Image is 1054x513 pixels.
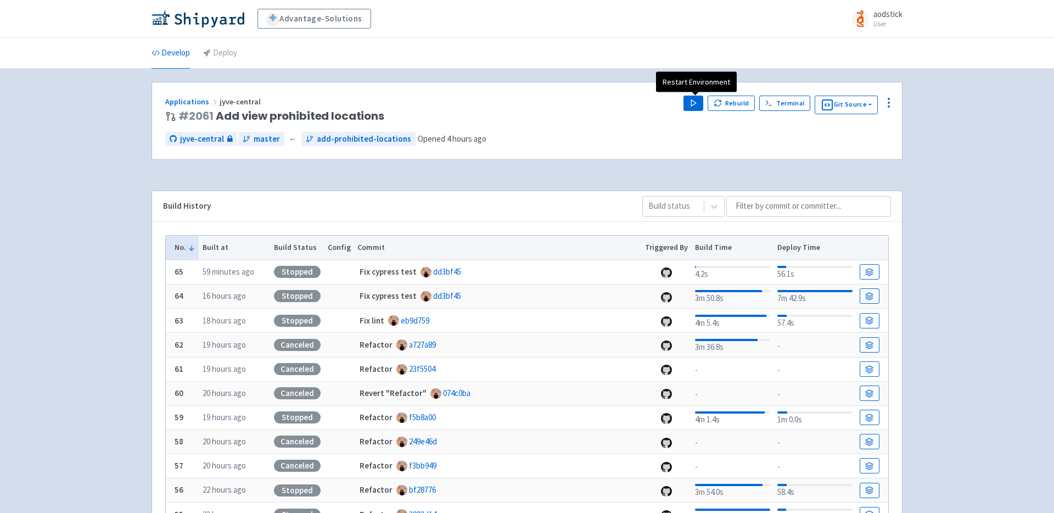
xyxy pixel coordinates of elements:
[860,361,879,377] a: Build Details
[777,459,853,473] div: -
[418,133,486,144] span: Opened
[360,291,417,301] strong: Fix cypress test
[777,386,853,401] div: -
[695,313,770,330] div: 4m 5.4s
[152,10,244,27] img: Shipyard logo
[708,96,755,111] button: Rebuild
[777,264,853,281] div: 56.1s
[860,458,879,473] a: Build Details
[175,388,183,398] b: 60
[360,460,393,471] strong: Refactor
[433,291,461,301] a: dd3bf45
[759,96,810,111] a: Terminal
[409,339,436,350] a: a727a89
[175,315,183,326] b: 63
[203,315,246,326] time: 18 hours ago
[203,436,246,447] time: 20 hours ago
[274,315,321,327] div: Stopped
[447,133,486,144] time: 4 hours ago
[354,236,642,260] th: Commit
[274,387,321,399] div: Canceled
[777,409,853,426] div: 1m 0.0s
[238,132,284,147] a: master
[360,484,393,495] strong: Refactor
[726,196,891,217] input: Filter by commit or committer...
[317,133,411,146] span: add-prohibited-locations
[860,410,879,425] a: Build Details
[254,133,280,146] span: master
[178,108,214,124] a: #2061
[695,288,770,305] div: 3m 50.8s
[360,412,393,422] strong: Refactor
[175,242,195,253] button: No.
[274,411,321,423] div: Stopped
[695,482,770,499] div: 3m 54.0s
[860,483,879,498] a: Build Details
[401,315,429,326] a: eb9d759
[860,337,879,353] a: Build Details
[860,313,879,328] a: Build Details
[360,364,393,374] strong: Refactor
[270,236,324,260] th: Build Status
[203,412,246,422] time: 19 hours ago
[360,339,393,350] strong: Refactor
[257,9,371,29] a: Advantage-Solutions
[409,412,436,422] a: f5b8a00
[175,436,183,447] b: 58
[777,362,853,377] div: -
[642,236,692,260] th: Triggered By
[175,291,183,301] b: 64
[274,363,321,375] div: Canceled
[178,110,384,122] span: Add view prohibited locations
[175,412,183,422] b: 59
[773,236,856,260] th: Deploy Time
[274,266,321,278] div: Stopped
[175,484,183,495] b: 56
[203,266,254,277] time: 59 minutes ago
[165,97,220,107] a: Applications
[695,409,770,426] div: 4m 1.4s
[777,482,853,499] div: 58.4s
[409,364,435,374] a: 23f5504
[695,459,770,473] div: -
[695,264,770,281] div: 4.2s
[691,236,773,260] th: Build Time
[180,133,224,146] span: jyve-central
[203,484,246,495] time: 22 hours ago
[274,436,321,448] div: Canceled
[203,291,246,301] time: 16 hours ago
[443,388,470,398] a: 074c0ba
[203,460,246,471] time: 20 hours ago
[873,9,902,19] span: aodstick
[815,96,878,114] button: Git Source
[433,266,461,277] a: dd3bf45
[360,436,393,447] strong: Refactor
[203,38,237,69] a: Deploy
[683,96,703,111] button: Play
[777,338,853,353] div: -
[695,434,770,449] div: -
[175,460,183,471] b: 57
[860,264,879,280] a: Build Details
[203,388,246,398] time: 20 hours ago
[163,200,625,213] div: Build History
[777,288,853,305] div: 7m 42.9s
[845,10,902,27] a: aodstick User
[175,339,183,350] b: 62
[873,20,902,27] small: User
[274,339,321,351] div: Canceled
[777,313,853,330] div: 57.4s
[409,484,436,495] a: bf28776
[274,460,321,472] div: Canceled
[199,236,270,260] th: Built at
[274,484,321,497] div: Stopped
[203,364,246,374] time: 19 hours ago
[301,132,416,147] a: add-prohibited-locations
[289,133,297,146] span: ←
[203,339,246,350] time: 19 hours ago
[860,386,879,401] a: Build Details
[777,434,853,449] div: -
[360,315,384,326] strong: Fix lint
[152,38,190,69] a: Develop
[860,434,879,449] a: Build Details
